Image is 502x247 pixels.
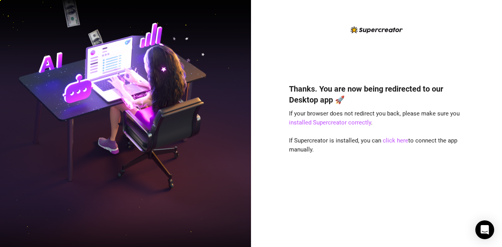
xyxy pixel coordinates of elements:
[289,110,460,126] span: If your browser does not redirect you back, please make sure you .
[383,137,408,144] a: click here
[289,137,457,153] span: If Supercreator is installed, you can to connect the app manually.
[475,220,494,239] div: Open Intercom Messenger
[289,119,371,126] a: installed Supercreator correctly
[351,26,403,33] img: logo-BBDzfeDw.svg
[289,83,464,105] h4: Thanks. You are now being redirected to our Desktop app 🚀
